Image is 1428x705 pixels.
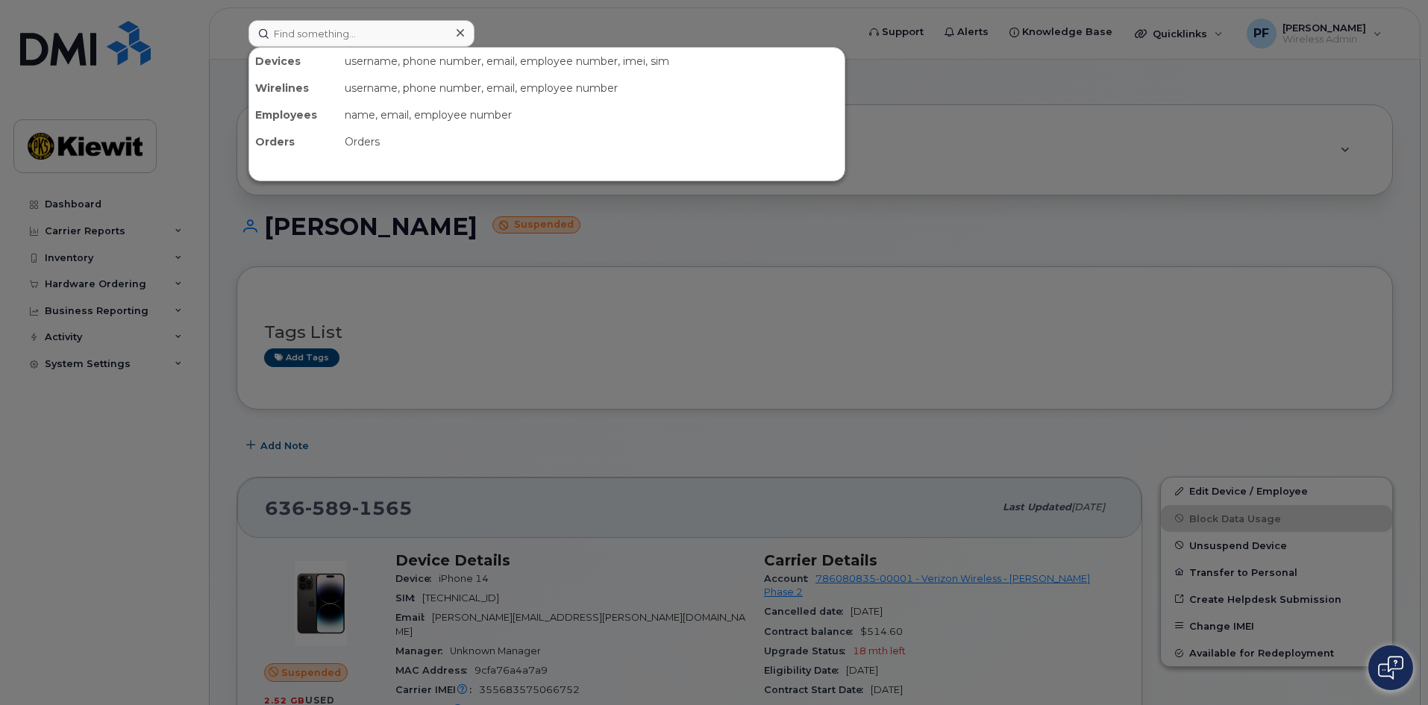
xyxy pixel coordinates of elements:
img: Open chat [1378,656,1403,680]
div: username, phone number, email, employee number, imei, sim [339,48,845,75]
div: username, phone number, email, employee number [339,75,845,101]
div: Orders [249,128,339,155]
div: Devices [249,48,339,75]
div: name, email, employee number [339,101,845,128]
div: Orders [339,128,845,155]
div: Wirelines [249,75,339,101]
div: Employees [249,101,339,128]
